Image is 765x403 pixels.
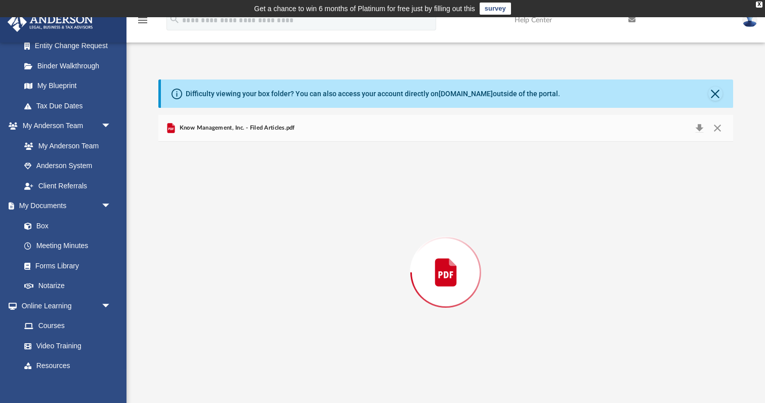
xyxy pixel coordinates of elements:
[14,136,116,156] a: My Anderson Team
[7,196,121,216] a: My Documentsarrow_drop_down
[708,121,727,135] button: Close
[169,14,180,25] i: search
[254,3,475,15] div: Get a chance to win 6 months of Platinum for free just by filling out this
[708,87,722,101] button: Close
[14,256,116,276] a: Forms Library
[186,89,560,99] div: Difficulty viewing your box folder? You can also access your account directly on outside of the p...
[177,124,294,133] span: Know Management, Inc. - Filed Articles.pdf
[14,56,126,76] a: Binder Walkthrough
[439,90,493,98] a: [DOMAIN_NAME]
[14,76,121,96] a: My Blueprint
[101,196,121,217] span: arrow_drop_down
[14,156,121,176] a: Anderson System
[742,13,757,27] img: User Pic
[14,176,121,196] a: Client Referrals
[14,316,121,336] a: Courses
[7,116,121,136] a: My Anderson Teamarrow_drop_down
[14,336,116,356] a: Video Training
[690,121,708,135] button: Download
[14,276,121,296] a: Notarize
[480,3,511,15] a: survey
[14,236,121,256] a: Meeting Minutes
[14,96,126,116] a: Tax Due Dates
[5,12,96,32] img: Anderson Advisors Platinum Portal
[101,116,121,137] span: arrow_drop_down
[137,19,149,26] a: menu
[101,296,121,316] span: arrow_drop_down
[756,2,762,8] div: close
[14,356,121,376] a: Resources
[14,216,116,236] a: Box
[14,36,126,56] a: Entity Change Request
[7,296,121,316] a: Online Learningarrow_drop_down
[158,115,733,403] div: Preview
[137,14,149,26] i: menu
